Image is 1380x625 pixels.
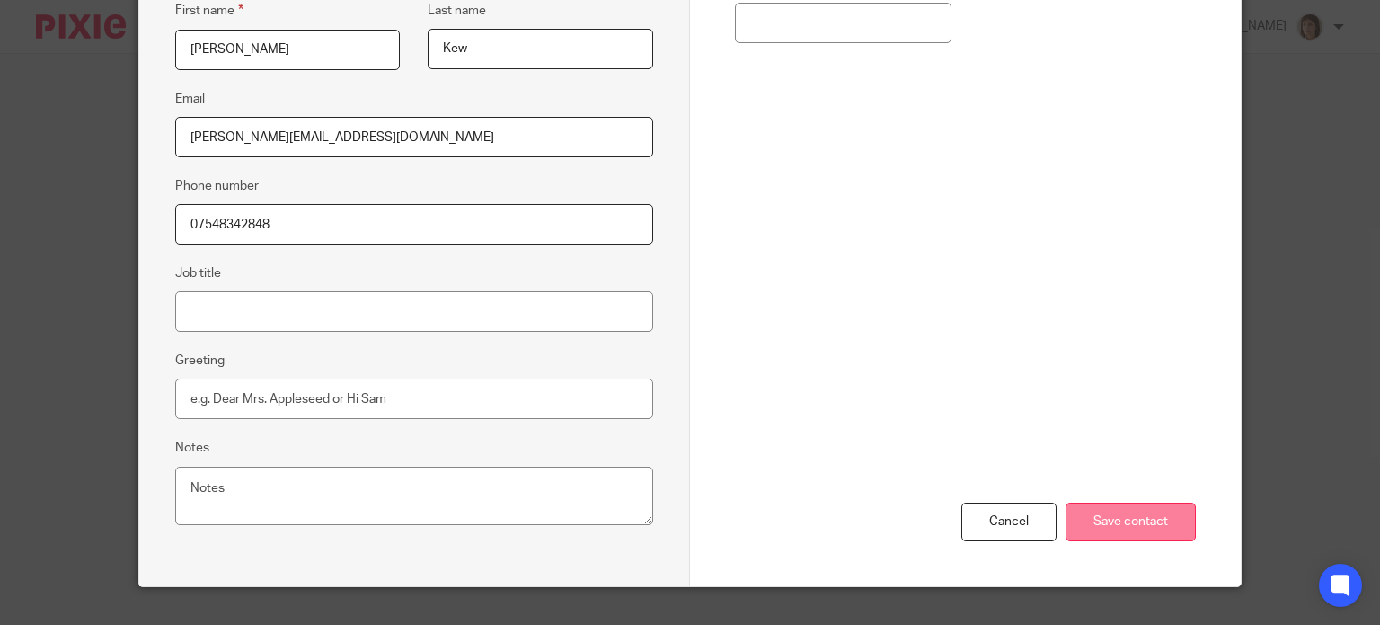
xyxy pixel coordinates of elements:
[1066,503,1196,541] input: Save contact
[175,264,221,282] label: Job title
[175,379,653,419] input: e.g. Dear Mrs. Appleseed or Hi Sam
[428,2,486,20] label: Last name
[175,90,205,108] label: Email
[175,352,225,370] label: Greeting
[961,503,1057,541] div: Cancel
[175,177,259,195] label: Phone number
[175,439,209,457] label: Notes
